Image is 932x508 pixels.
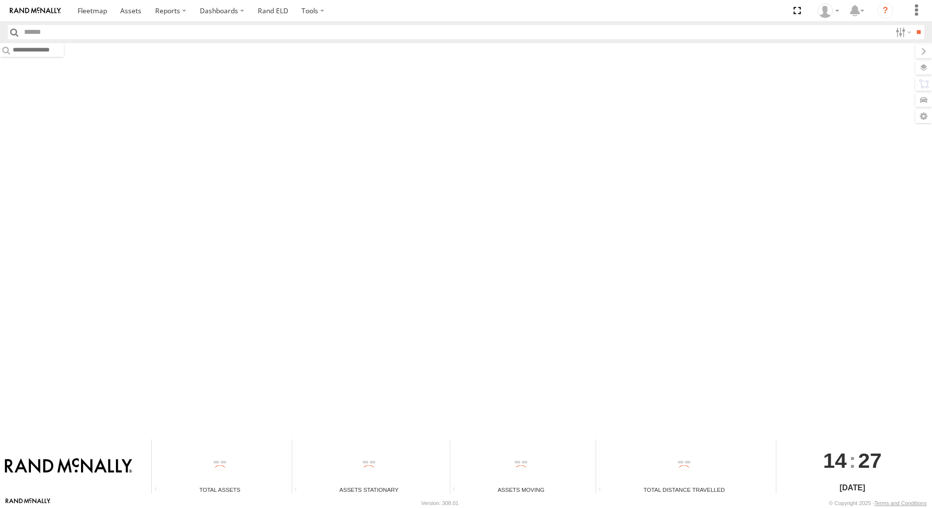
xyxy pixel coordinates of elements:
[10,7,61,14] img: rand-logo.svg
[5,458,132,475] img: Rand McNally
[814,3,843,18] div: Gene Roberts
[5,498,51,508] a: Visit our Website
[877,3,893,19] i: ?
[450,485,592,494] div: Assets Moving
[450,486,465,494] div: Total number of assets current in transit.
[776,482,929,494] div: [DATE]
[596,486,611,494] div: Total distance travelled by all assets within specified date range and applied filters
[892,25,913,39] label: Search Filter Options
[915,109,932,123] label: Map Settings
[152,485,288,494] div: Total Assets
[292,485,446,494] div: Assets Stationary
[596,485,772,494] div: Total Distance Travelled
[823,439,847,482] span: 14
[421,500,459,506] div: Version: 308.01
[292,486,307,494] div: Total number of assets current stationary.
[829,500,927,506] div: © Copyright 2025 -
[152,486,166,494] div: Total number of Enabled Assets
[858,439,881,482] span: 27
[776,439,929,482] div: :
[875,500,927,506] a: Terms and Conditions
